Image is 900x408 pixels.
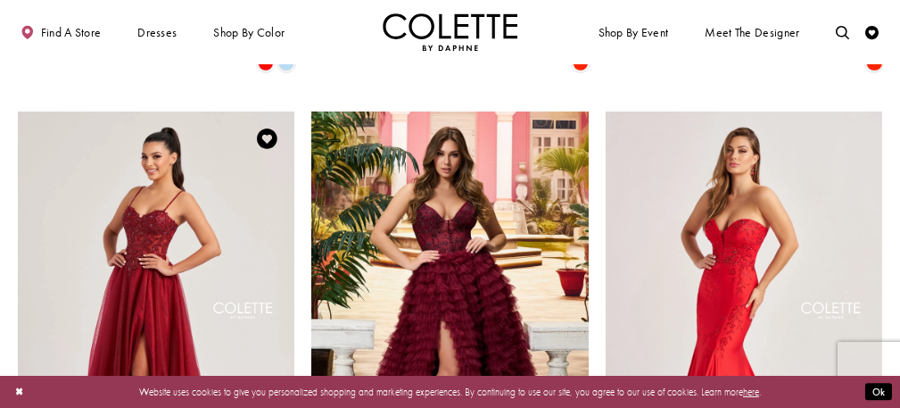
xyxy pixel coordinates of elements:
[211,13,288,51] span: Shop by color
[8,380,30,404] button: Close Dialog
[865,384,892,401] button: Submit Dialog
[863,13,883,51] a: Check Wishlist
[213,26,285,39] span: Shop by color
[137,26,177,39] span: Dresses
[743,386,759,398] a: here
[18,13,104,51] a: Find a store
[833,13,854,51] a: Toggle search
[41,26,102,39] span: Find a store
[383,13,518,51] img: Colette by Daphne
[702,13,804,51] a: Meet the designer
[599,26,669,39] span: Shop By Event
[705,26,799,39] span: Meet the designer
[595,13,672,51] span: Shop By Event
[97,383,803,401] p: Website uses cookies to give you personalized shopping and marketing experiences. By continuing t...
[383,13,518,51] a: Visit Home Page
[134,13,180,51] span: Dresses
[253,124,282,153] a: Add to Wishlist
